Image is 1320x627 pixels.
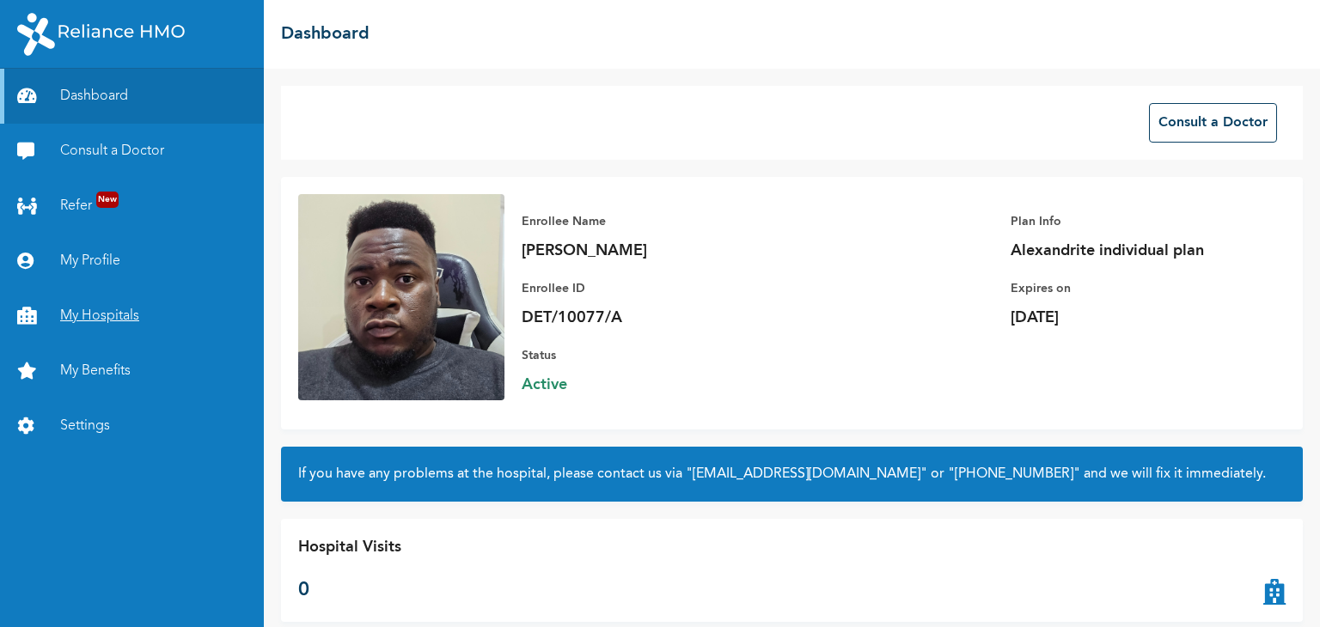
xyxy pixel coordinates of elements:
[298,194,504,400] img: Enrollee
[281,21,370,47] h2: Dashboard
[1011,240,1251,261] p: Alexandrite individual plan
[686,467,927,481] a: "[EMAIL_ADDRESS][DOMAIN_NAME]"
[1011,278,1251,299] p: Expires on
[522,345,762,366] p: Status
[522,307,762,328] p: DET/10077/A
[298,576,401,605] p: 0
[298,464,1286,484] h2: If you have any problems at the hospital, please contact us via or and we will fix it immediately.
[17,13,185,56] img: RelianceHMO's Logo
[522,278,762,299] p: Enrollee ID
[96,192,119,208] span: New
[948,467,1080,481] a: "[PHONE_NUMBER]"
[1149,103,1277,143] button: Consult a Doctor
[522,240,762,261] p: [PERSON_NAME]
[298,536,401,559] p: Hospital Visits
[522,211,762,232] p: Enrollee Name
[1011,211,1251,232] p: Plan Info
[1011,307,1251,328] p: [DATE]
[522,374,762,395] span: Active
